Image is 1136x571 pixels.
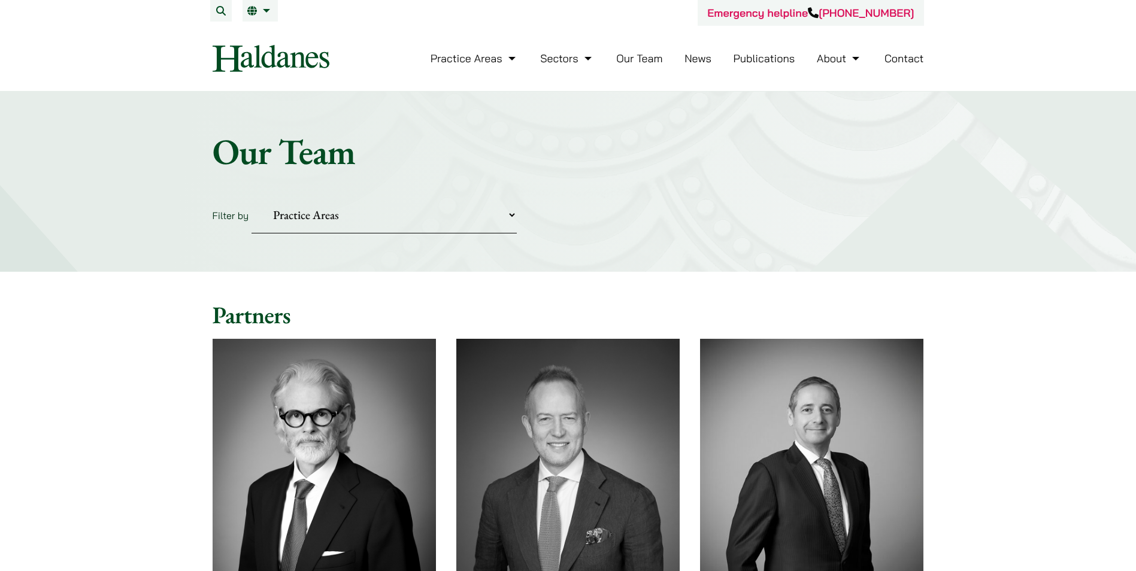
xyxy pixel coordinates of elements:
[431,51,519,65] a: Practice Areas
[247,6,273,16] a: EN
[817,51,862,65] a: About
[213,300,924,329] h2: Partners
[540,51,594,65] a: Sectors
[213,130,924,173] h1: Our Team
[616,51,662,65] a: Our Team
[213,45,329,72] img: Logo of Haldanes
[684,51,711,65] a: News
[884,51,924,65] a: Contact
[707,6,914,20] a: Emergency helpline[PHONE_NUMBER]
[213,209,249,221] label: Filter by
[734,51,795,65] a: Publications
